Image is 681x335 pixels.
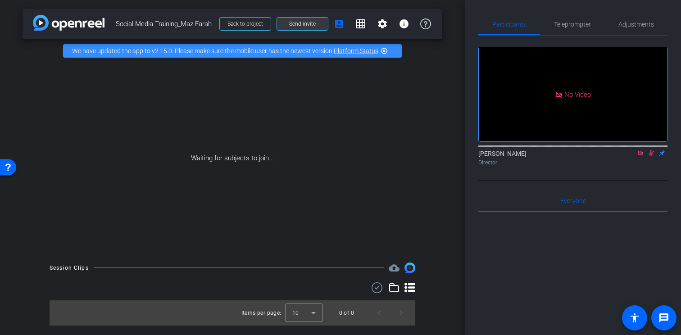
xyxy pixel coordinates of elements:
[389,263,400,273] mat-icon: cloud_upload
[50,263,89,272] div: Session Clips
[227,21,263,27] span: Back to project
[289,20,316,27] span: Send invite
[618,21,654,27] span: Adjustments
[219,17,271,31] button: Back to project
[116,15,214,33] span: Social Media Training_Maz Farah
[560,198,586,204] span: Everyone
[377,18,388,29] mat-icon: settings
[554,21,591,27] span: Teleprompter
[478,149,667,167] div: [PERSON_NAME]
[355,18,366,29] mat-icon: grid_on
[241,308,281,317] div: Items per page:
[277,17,328,31] button: Send invite
[492,21,527,27] span: Participants
[478,158,667,167] div: Director
[389,263,400,273] span: Destinations for your clips
[33,15,104,31] img: app-logo
[63,44,402,58] div: We have updated the app to v2.15.0. Please make sure the mobile user has the newest version.
[629,312,640,323] mat-icon: accessibility
[334,18,345,29] mat-icon: account_box
[564,90,591,98] span: No Video
[390,302,412,324] button: Next page
[404,263,415,273] img: Session clips
[23,63,442,254] div: Waiting for subjects to join...
[399,18,409,29] mat-icon: info
[339,308,354,317] div: 0 of 0
[368,302,390,324] button: Previous page
[381,47,388,54] mat-icon: highlight_off
[658,312,669,323] mat-icon: message
[334,47,378,54] a: Platform Status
